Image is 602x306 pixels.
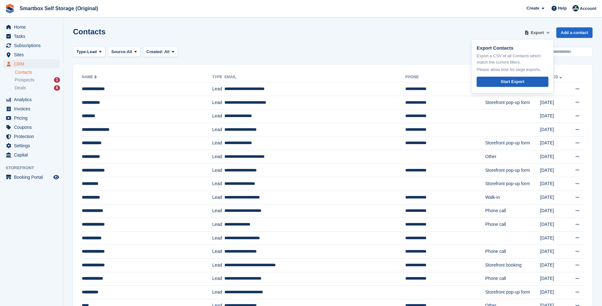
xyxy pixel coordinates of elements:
a: menu [3,150,60,159]
span: Lead [87,49,97,55]
a: menu [3,95,60,104]
td: Lead [212,272,224,286]
td: [DATE] [540,204,569,218]
td: Storefront booking [485,258,540,272]
div: Start Export [501,79,524,85]
td: [DATE] [540,245,569,259]
a: menu [3,23,60,31]
a: menu [3,32,60,41]
a: menu [3,41,60,50]
td: Phone call [485,245,540,259]
td: Lead [212,177,224,191]
a: menu [3,50,60,59]
th: Phone [405,72,485,82]
td: Lead [212,191,224,204]
div: 1 [54,77,60,83]
td: [DATE] [540,218,569,232]
span: Export [531,30,544,36]
td: [DATE] [540,272,569,286]
button: Source: All [108,47,141,57]
td: Lead [212,258,224,272]
a: Name [82,75,98,79]
td: [DATE] [540,191,569,204]
p: Export Contacts [477,45,548,52]
span: Protection [14,132,52,141]
td: Storefront pop-up form [485,177,540,191]
span: Booking Portal [14,173,52,182]
a: Deals 6 [15,85,60,91]
span: Create [526,5,539,11]
span: Settings [14,141,52,150]
td: Lead [212,204,224,218]
a: menu [3,141,60,150]
td: Lead [212,96,224,109]
th: Type [212,72,224,82]
span: CRM [14,59,52,68]
td: [DATE] [540,231,569,245]
td: [DATE] [540,82,569,96]
span: All [127,49,132,55]
img: stora-icon-8386f47178a22dfd0bd8f6a31ec36ba5ce8667c1dd55bd0f319d3a0aa187defe.svg [5,4,15,13]
p: Export a CSV of all Contacts which match the current filters. [477,53,548,65]
td: Lead [212,150,224,164]
a: menu [3,59,60,68]
span: Home [14,23,52,31]
button: Export [523,27,551,38]
p: Please allow time for large exports. [477,66,548,73]
span: Deals [15,85,26,91]
td: Lead [212,109,224,123]
th: Email [224,72,405,82]
td: [DATE] [540,123,569,136]
td: Phone call [485,272,540,286]
button: Created: All [143,47,178,57]
td: [DATE] [540,163,569,177]
span: Storefront [6,165,63,171]
span: Help [558,5,567,11]
div: 6 [54,85,60,91]
span: Created: [147,49,163,54]
a: menu [3,132,60,141]
a: Preview store [52,173,60,181]
span: Type: [76,49,87,55]
td: Lead [212,123,224,136]
td: [DATE] [540,258,569,272]
a: Prospects 1 [15,77,60,83]
td: Walk-in [485,191,540,204]
button: Type: Lead [73,47,105,57]
td: [DATE] [540,96,569,109]
td: Phone call [485,218,540,232]
span: Capital [14,150,52,159]
td: Lead [212,82,224,96]
img: Alex Selenitsas [572,5,579,11]
td: Phone call [485,204,540,218]
td: Storefront pop-up form [485,96,540,109]
td: [DATE] [540,136,569,150]
a: menu [3,173,60,182]
td: Storefront pop-up form [485,136,540,150]
span: All [164,49,169,54]
td: [DATE] [540,109,569,123]
td: Lead [212,245,224,259]
span: Account [580,5,596,12]
td: Lead [212,163,224,177]
span: Source: [111,49,127,55]
span: Sites [14,50,52,59]
span: Invoices [14,104,52,113]
td: [DATE] [540,150,569,164]
h1: Contacts [73,27,106,36]
span: Prospects [15,77,34,83]
span: Coupons [14,123,52,132]
span: Subscriptions [14,41,52,50]
span: Analytics [14,95,52,104]
td: Lead [212,218,224,232]
a: menu [3,104,60,113]
a: Add a contact [556,27,592,38]
span: Tasks [14,32,52,41]
td: Lead [212,136,224,150]
a: Smartbox Self Storage (Original) [17,3,101,14]
td: [DATE] [540,177,569,191]
td: Lead [212,231,224,245]
td: [DATE] [540,286,569,299]
a: Contacts [15,69,60,75]
span: Pricing [14,114,52,122]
